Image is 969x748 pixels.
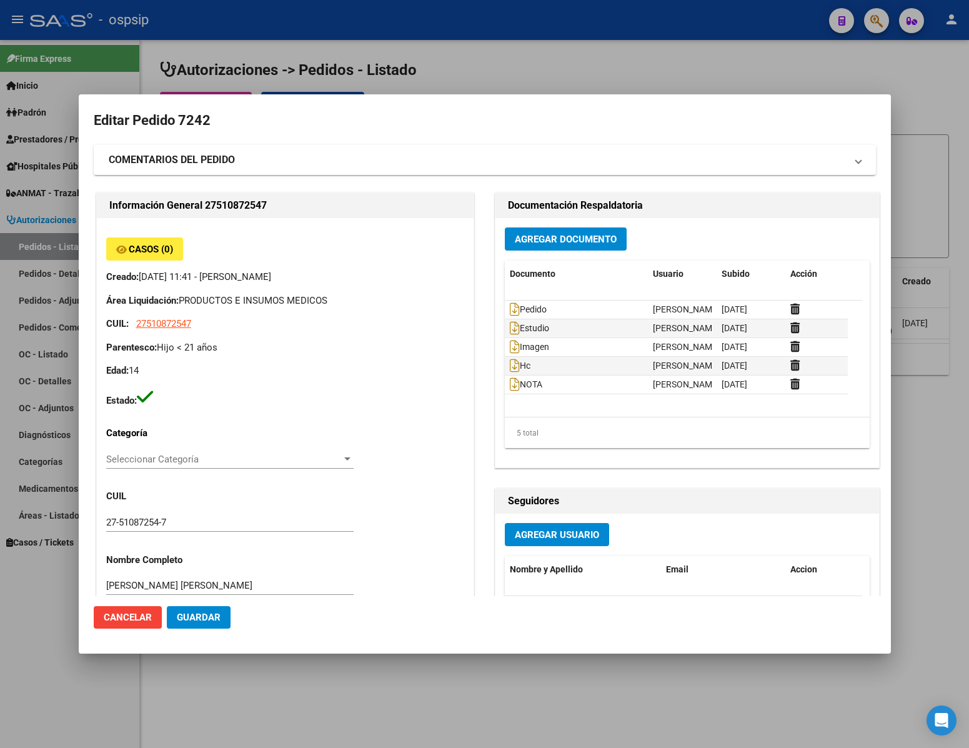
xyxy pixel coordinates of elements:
p: Hijo < 21 años [106,341,464,355]
h2: Seguidores [508,494,866,509]
span: Acción [790,269,817,279]
span: Email [666,564,688,574]
span: 27510872547 [136,318,191,329]
div: Open Intercom Messenger [927,706,957,736]
datatable-header-cell: Email [661,556,786,583]
mat-expansion-panel-header: COMENTARIOS DEL PEDIDO [94,145,876,175]
p: Nombre Completo [106,553,214,567]
p: [DATE] 11:41 - [PERSON_NAME] [106,270,464,284]
span: Documento [510,269,555,279]
span: Cancelar [104,612,152,623]
span: Nombre y Apellido [510,564,583,574]
span: Guardar [177,612,221,623]
span: Estudio [510,323,549,333]
strong: Parentesco: [106,342,157,353]
button: Agregar Usuario [505,523,609,546]
span: NOTA [510,379,542,389]
button: Guardar [167,606,231,629]
span: Accion [790,564,817,574]
span: Agregar Usuario [515,529,599,541]
div: 5 total [505,417,869,449]
p: 14 [106,364,464,378]
span: [PERSON_NAME] [653,304,720,314]
span: [PERSON_NAME] [653,323,720,333]
h2: Editar Pedido 7242 [94,109,876,132]
p: Categoría [106,426,214,441]
span: [PERSON_NAME] [653,342,720,352]
datatable-header-cell: Usuario [648,261,717,287]
span: Pedido [510,304,547,314]
span: [DATE] [722,323,747,333]
strong: Creado: [106,271,139,282]
span: Subido [722,269,750,279]
strong: CUIL: [106,318,129,329]
strong: COMENTARIOS DEL PEDIDO [109,152,235,167]
span: [PERSON_NAME] [653,361,720,371]
h2: Información General 27510872547 [109,198,461,213]
span: [DATE] [722,361,747,371]
button: Cancelar [94,606,162,629]
span: [DATE] [722,342,747,352]
button: Casos (0) [106,237,184,261]
span: Agregar Documento [515,234,617,245]
datatable-header-cell: Documento [505,261,648,287]
span: Hc [510,361,530,371]
datatable-header-cell: Nombre y Apellido [505,556,661,583]
h2: Documentación Respaldatoria [508,198,866,213]
p: PRODUCTOS E INSUMOS MEDICOS [106,294,464,308]
span: Seleccionar Categoría [106,454,342,465]
span: Imagen [510,342,549,352]
datatable-header-cell: Accion [785,556,848,583]
strong: Edad: [106,365,129,376]
span: [DATE] [722,304,747,314]
strong: Área Liquidación: [106,295,179,306]
span: Casos (0) [129,244,173,255]
strong: Estado: [106,395,137,406]
span: [DATE] [722,379,747,389]
datatable-header-cell: Acción [785,261,848,287]
span: Usuario [653,269,683,279]
datatable-header-cell: Subido [717,261,785,287]
span: [PERSON_NAME] [653,379,720,389]
p: CUIL [106,489,214,504]
button: Agregar Documento [505,227,627,251]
